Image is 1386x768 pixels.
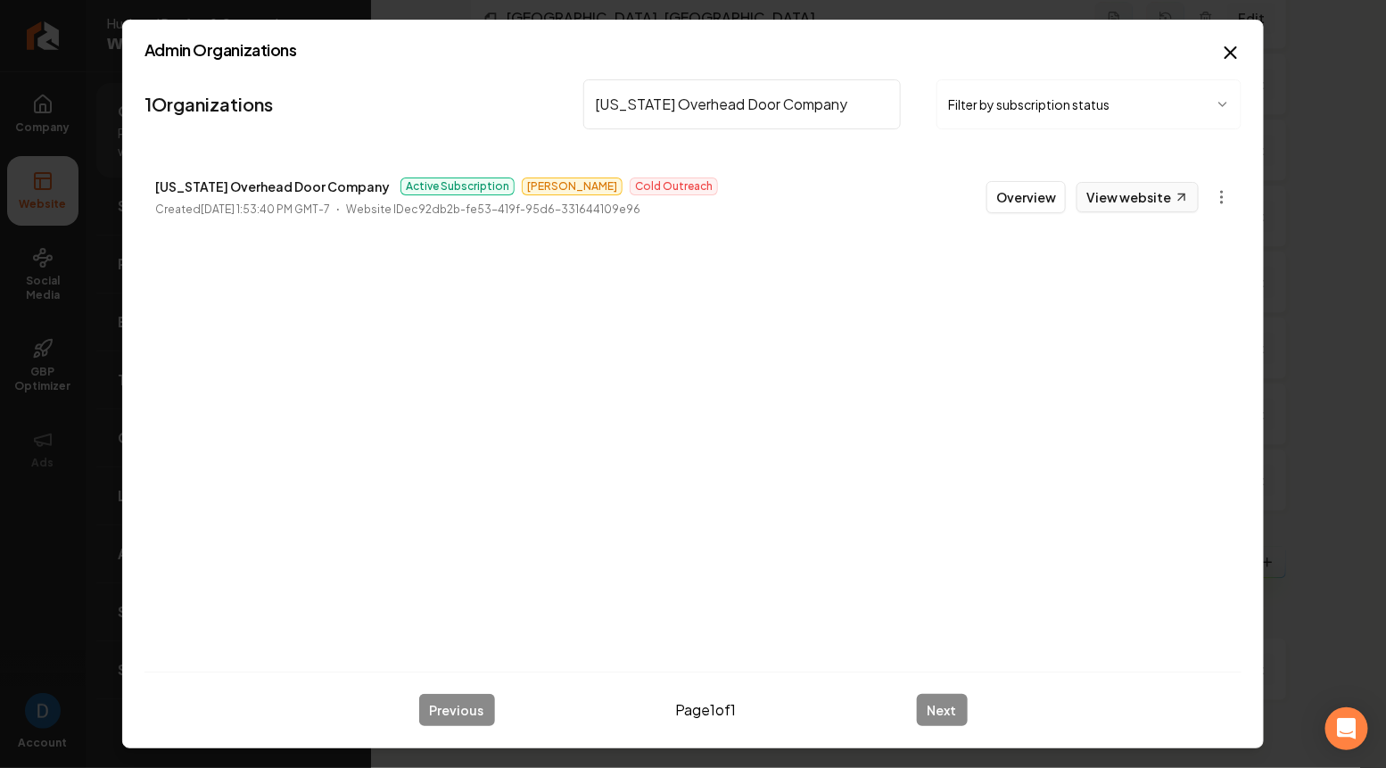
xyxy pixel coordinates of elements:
[346,201,640,219] p: Website ID ec92db2b-fe53-419f-95d6-331644109e96
[155,201,330,219] p: Created
[522,178,623,195] span: [PERSON_NAME]
[155,176,390,197] p: [US_STATE] Overhead Door Company
[675,699,736,721] span: Page 1 of 1
[1077,182,1199,212] a: View website
[986,181,1066,213] button: Overview
[583,79,901,129] input: Search by name or ID
[630,178,718,195] span: Cold Outreach
[144,42,1242,58] h2: Admin Organizations
[201,202,330,216] time: [DATE] 1:53:40 PM GMT-7
[144,92,273,117] a: 1Organizations
[400,178,515,195] span: Active Subscription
